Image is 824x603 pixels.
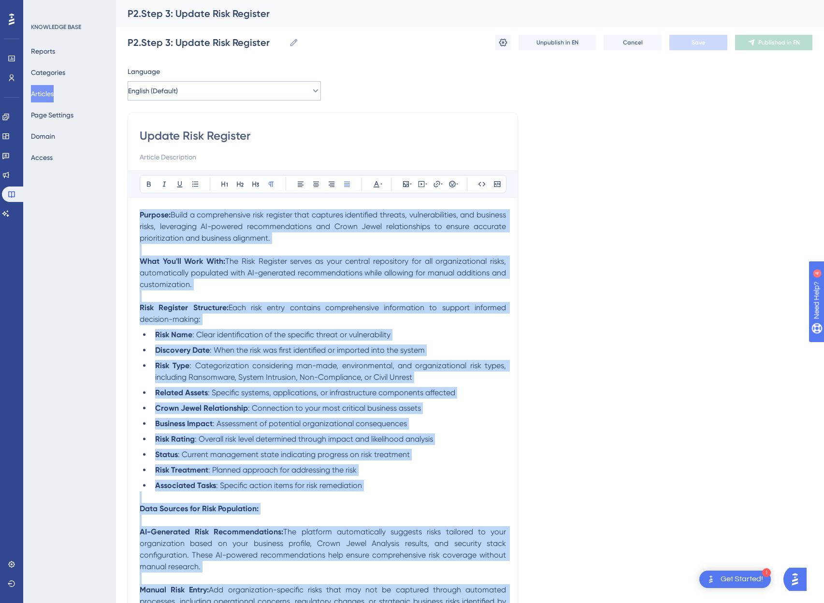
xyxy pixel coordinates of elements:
[31,85,54,102] button: Articles
[155,345,210,355] strong: Discovery Date
[140,585,209,594] strong: Manual Risk Entry:
[519,35,596,50] button: Unpublish in EN
[31,128,55,145] button: Domain
[31,23,81,31] div: KNOWLEDGE BASE
[31,149,53,166] button: Access
[213,419,407,428] span: : Assessment of potential organizational consequences
[140,303,508,324] span: Each risk entry contains comprehensive information to support informed decision-making:
[178,450,410,459] span: : Current management state indicating progress on risk treatment
[705,574,717,585] img: launcher-image-alternative-text
[140,210,171,219] strong: Purpose:
[623,39,643,46] span: Cancel
[140,151,506,163] input: Article Description
[208,388,455,397] span: : Specific systems, applications, or infrastructure components affected
[210,345,425,355] span: : When the risk was first identified or imported into the system
[155,434,195,444] strong: Risk Rating
[140,527,283,536] strong: AI-Generated Risk Recommendations:
[155,361,508,382] span: : Categorization considering man-made, environmental, and organizational risk types, including Ra...
[721,574,763,585] div: Get Started!
[699,571,771,588] div: Open Get Started! checklist, remaining modules: 1
[140,257,225,266] strong: What You'll Work With:
[248,403,421,413] span: : Connection to your most critical business assets
[735,35,812,50] button: Published in EN
[155,388,208,397] strong: Related Assets
[669,35,727,50] button: Save
[128,85,178,97] span: English (Default)
[783,565,812,594] iframe: UserGuiding AI Assistant Launcher
[140,303,229,312] strong: Risk Register Structure:
[155,403,248,413] strong: Crown Jewel Relationship
[155,330,192,339] strong: Risk Name
[31,64,65,81] button: Categories
[128,7,788,20] div: P2.Step 3: Update Risk Register
[155,465,208,474] strong: Risk Treatment
[536,39,578,46] span: Unpublish in EN
[140,504,259,513] strong: Data Sources for Risk Population:
[155,361,189,370] strong: Risk Type
[208,465,357,474] span: : Planned approach for addressing the risk
[195,434,433,444] span: : Overall risk level determined through impact and likelihood analysis
[692,39,705,46] span: Save
[128,66,160,77] span: Language
[67,5,70,13] div: 4
[762,568,771,577] div: 1
[758,39,800,46] span: Published in EN
[155,419,213,428] strong: Business Impact
[155,450,178,459] strong: Status
[140,128,506,144] input: Article Title
[140,527,508,571] span: The platform automatically suggests risks tailored to your organization based on your business pr...
[216,481,362,490] span: : Specific action items for risk remediation
[140,210,508,243] span: Build a comprehensive risk register that captures identified threats, vulnerabilities, and busine...
[140,257,508,289] span: The Risk Register serves as your central repository for all organizational risks, automatically p...
[31,43,55,60] button: Reports
[155,481,216,490] strong: Associated Tasks
[23,2,60,14] span: Need Help?
[604,35,662,50] button: Cancel
[192,330,390,339] span: : Clear identification of the specific threat or vulnerability
[128,36,285,49] input: Article Name
[31,106,73,124] button: Page Settings
[128,81,321,100] button: English (Default)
